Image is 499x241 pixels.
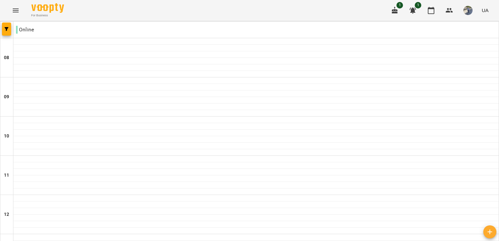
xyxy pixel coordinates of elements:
button: UA [479,4,491,16]
h6: 09 [4,93,9,101]
button: Menu [8,3,24,18]
p: Online [16,26,34,34]
img: 9057b12b0e3b5674d2908fc1e5c3d556.jpg [463,6,473,15]
span: For Business [31,13,64,18]
img: Voopty Logo [31,3,64,13]
span: UA [482,7,489,14]
h6: 11 [4,172,9,179]
h6: 12 [4,211,9,218]
h6: 08 [4,54,9,61]
button: Створити урок [483,225,496,238]
span: 1 [415,2,421,8]
span: 1 [396,2,403,8]
h6: 10 [4,133,9,140]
